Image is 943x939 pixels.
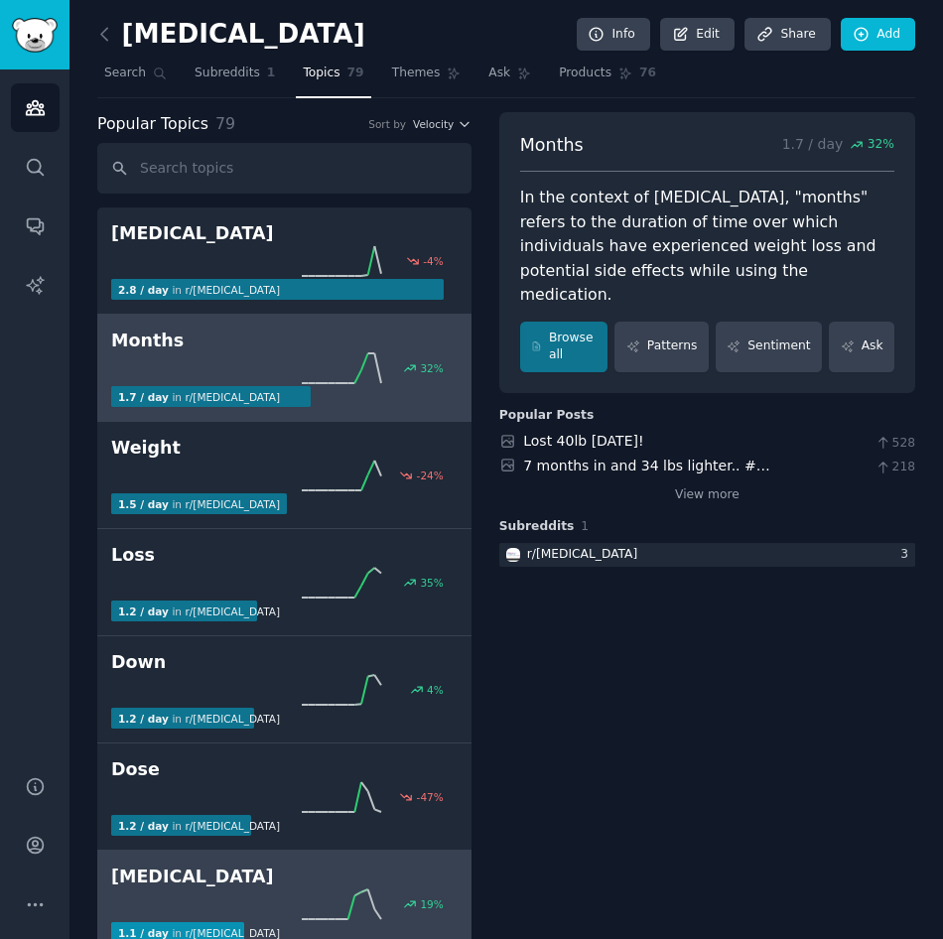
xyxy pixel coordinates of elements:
[782,133,894,158] p: 1.7 / day
[97,529,471,636] a: Loss35%1.2 / dayin r/[MEDICAL_DATA]
[417,469,444,482] div: -24 %
[420,897,443,911] div: 19 %
[104,65,146,82] span: Search
[520,322,608,372] a: Browse all
[481,58,538,98] a: Ask
[118,391,169,403] b: 1.7 / day
[385,58,469,98] a: Themes
[423,254,443,268] div: -4 %
[427,683,444,697] div: 4 %
[420,576,443,590] div: 35 %
[111,865,458,889] h2: [MEDICAL_DATA]
[577,18,650,52] a: Info
[527,546,638,564] div: r/ [MEDICAL_DATA]
[488,65,510,82] span: Ask
[716,322,822,372] a: Sentiment
[111,650,458,675] h2: Down
[111,815,287,836] div: in
[841,18,915,52] a: Add
[97,58,174,98] a: Search
[675,486,740,504] a: View more
[97,19,365,51] h2: [MEDICAL_DATA]
[267,65,276,82] span: 1
[900,546,915,564] div: 3
[185,498,280,510] span: r/ [MEDICAL_DATA]
[875,435,915,453] span: 528
[520,133,584,158] span: Months
[118,498,169,510] b: 1.5 / day
[111,543,458,568] h2: Loss
[97,315,471,422] a: Months32%1.7 / dayin r/[MEDICAL_DATA]
[111,221,458,246] h2: [MEDICAL_DATA]
[185,605,280,617] span: r/ [MEDICAL_DATA]
[868,136,894,154] span: 32 %
[523,458,863,494] a: 7 months in and 34 lbs lighter.. #[MEDICAL_DATA] and a lot of nauseous/sick days
[97,112,208,137] span: Popular Topics
[185,927,280,939] span: r/ [MEDICAL_DATA]
[97,207,471,315] a: [MEDICAL_DATA]-4%2.8 / dayin r/[MEDICAL_DATA]
[97,636,471,743] a: Down4%1.2 / dayin r/[MEDICAL_DATA]
[111,279,287,300] div: in
[506,548,520,562] img: Semaglutide
[499,407,595,425] div: Popular Posts
[118,820,169,832] b: 1.2 / day
[111,708,287,729] div: in
[195,65,260,82] span: Subreddits
[347,65,364,82] span: 79
[523,433,643,449] a: Lost 40lb [DATE]!
[118,605,169,617] b: 1.2 / day
[614,322,708,372] a: Patterns
[185,284,280,296] span: r/ [MEDICAL_DATA]
[639,65,656,82] span: 76
[97,143,471,194] input: Search topics
[499,518,575,536] span: Subreddits
[111,757,458,782] h2: Dose
[118,927,169,939] b: 1.1 / day
[185,391,280,403] span: r/ [MEDICAL_DATA]
[413,117,471,131] button: Velocity
[420,361,443,375] div: 32 %
[97,422,471,529] a: Weight-24%1.5 / dayin r/[MEDICAL_DATA]
[111,329,458,353] h2: Months
[303,65,339,82] span: Topics
[185,820,280,832] span: r/ [MEDICAL_DATA]
[111,493,287,514] div: in
[581,519,589,533] span: 1
[188,58,282,98] a: Subreddits1
[520,186,894,308] div: In the context of [MEDICAL_DATA], "months" refers to the duration of time over which individuals ...
[215,114,235,133] span: 79
[744,18,830,52] a: Share
[12,18,58,53] img: GummySearch logo
[559,65,611,82] span: Products
[97,743,471,851] a: Dose-47%1.2 / dayin r/[MEDICAL_DATA]
[111,601,287,621] div: in
[417,790,444,804] div: -47 %
[111,386,287,407] div: in
[392,65,441,82] span: Themes
[413,117,454,131] span: Velocity
[829,322,894,372] a: Ask
[118,284,169,296] b: 2.8 / day
[660,18,735,52] a: Edit
[552,58,663,98] a: Products76
[118,713,169,725] b: 1.2 / day
[296,58,370,98] a: Topics79
[185,713,280,725] span: r/ [MEDICAL_DATA]
[875,459,915,476] span: 218
[499,543,915,568] a: Semaglutider/[MEDICAL_DATA]3
[111,436,458,461] h2: Weight
[368,117,406,131] div: Sort by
